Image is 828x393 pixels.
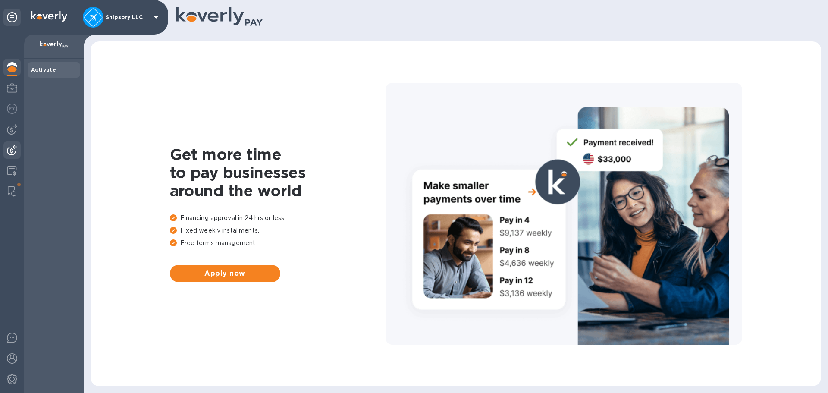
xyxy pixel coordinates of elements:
button: Apply now [170,265,280,282]
h1: Get more time to pay businesses around the world [170,145,386,200]
p: Free terms management. [170,239,386,248]
span: Apply now [177,268,273,279]
img: My Profile [7,83,17,93]
b: Activate [31,66,56,73]
img: Logo [31,11,67,22]
div: Unpin categories [3,9,21,26]
p: Fixed weekly installments. [170,226,386,235]
img: Credit hub [7,166,17,176]
img: Foreign exchange [7,104,17,114]
p: Shipspry LLC [106,14,149,20]
p: Financing approval in 24 hrs or less. [170,214,386,223]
